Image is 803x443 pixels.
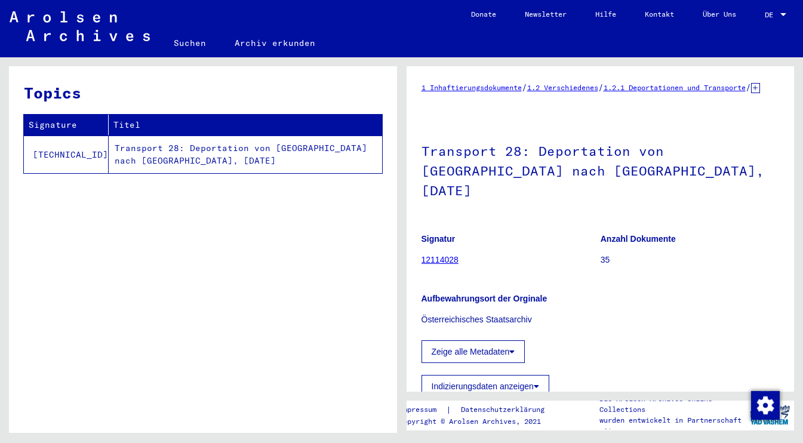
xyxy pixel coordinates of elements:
[747,400,792,430] img: yv_logo.png
[451,404,559,416] a: Datenschutzerklärung
[604,83,746,92] a: 1.2.1 Deportationen und Transporte
[422,255,459,264] a: 12114028
[422,294,547,303] b: Aufbewahrungsort der Orginale
[109,136,382,173] td: Transport 28: Deportation von [GEOGRAPHIC_DATA] nach [GEOGRAPHIC_DATA], [DATE]
[422,83,522,92] a: 1 Inhaftierungsdokumente
[601,234,676,244] b: Anzahl Dokumente
[10,11,150,41] img: Arolsen_neg.svg
[527,83,598,92] a: 1.2 Verschiedenes
[24,136,109,173] td: [TECHNICAL_ID]
[751,391,780,420] img: Zustimmung ändern
[399,416,559,427] p: Copyright © Arolsen Archives, 2021
[422,375,549,398] button: Indizierungsdaten anzeigen
[399,404,559,416] div: |
[765,11,778,19] span: DE
[24,115,109,136] th: Signature
[746,82,751,93] span: /
[220,29,330,57] a: Archiv erkunden
[601,254,779,266] p: 35
[599,393,745,415] p: Die Arolsen Archives Online-Collections
[24,81,381,104] h3: Topics
[522,82,527,93] span: /
[422,313,780,326] p: Österreichisches Staatsarchiv
[598,82,604,93] span: /
[599,415,745,436] p: wurden entwickelt in Partnerschaft mit
[422,234,456,244] b: Signatur
[750,390,779,419] div: Zustimmung ändern
[109,115,382,136] th: Titel
[159,29,220,57] a: Suchen
[422,340,525,363] button: Zeige alle Metadaten
[422,124,780,216] h1: Transport 28: Deportation von [GEOGRAPHIC_DATA] nach [GEOGRAPHIC_DATA], [DATE]
[399,404,446,416] a: Impressum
